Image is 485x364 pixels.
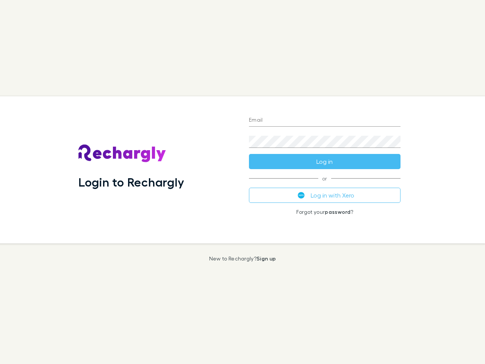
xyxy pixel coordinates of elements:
p: Forgot your ? [249,209,401,215]
span: or [249,178,401,179]
button: Log in with Xero [249,188,401,203]
img: Xero's logo [298,192,305,199]
a: Sign up [257,255,276,262]
p: New to Rechargly? [209,256,276,262]
button: Log in [249,154,401,169]
a: password [325,209,350,215]
img: Rechargly's Logo [78,144,166,163]
h1: Login to Rechargly [78,175,184,189]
